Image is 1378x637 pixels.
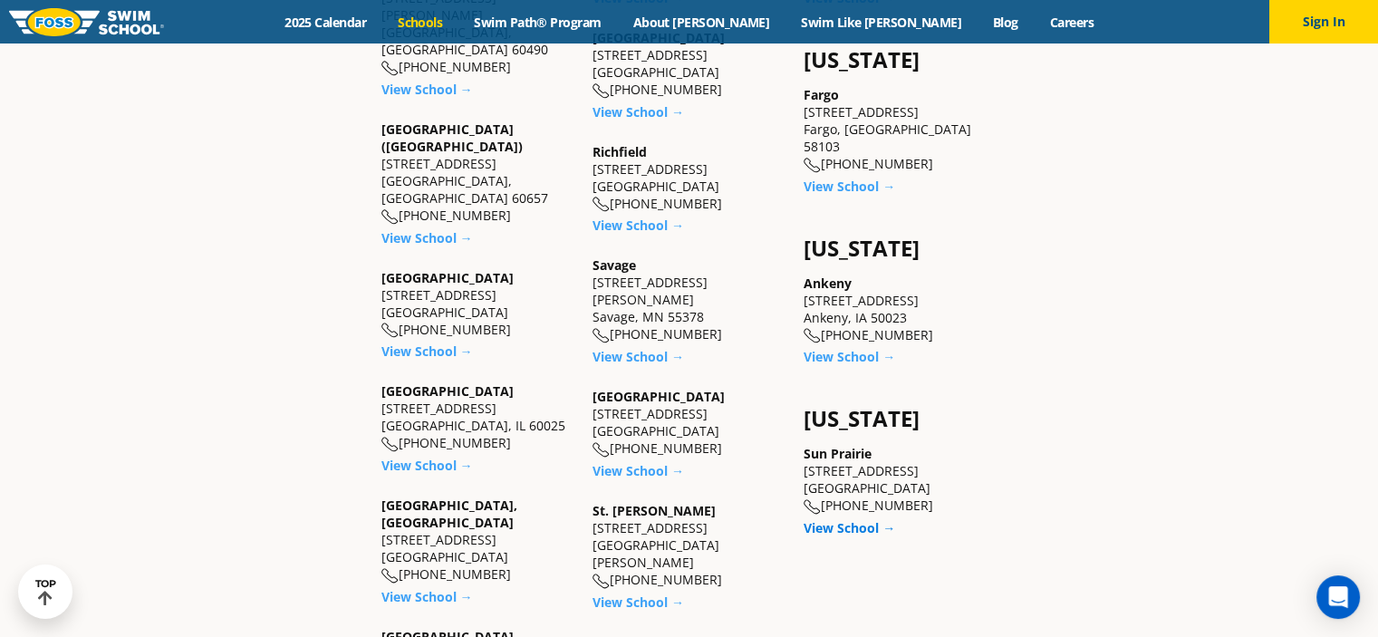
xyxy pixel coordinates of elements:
[35,578,56,606] div: TOP
[381,568,399,584] img: location-phone-o-icon.svg
[804,406,997,431] h4: [US_STATE]
[593,388,725,405] a: [GEOGRAPHIC_DATA]
[593,442,610,458] img: location-phone-o-icon.svg
[804,178,895,195] a: View School →
[593,143,647,160] a: Richfield
[381,323,399,338] img: location-phone-o-icon.svg
[1316,575,1360,619] div: Open Intercom Messenger
[381,457,473,474] a: View School →
[593,197,610,212] img: location-phone-o-icon.svg
[804,236,997,261] h4: [US_STATE]
[593,594,684,611] a: View School →
[381,81,473,98] a: View School →
[977,14,1034,31] a: Blog
[804,275,997,344] div: [STREET_ADDRESS] Ankeny, IA 50023 [PHONE_NUMBER]
[593,462,684,479] a: View School →
[804,445,872,462] a: Sun Prairie
[804,328,821,343] img: location-phone-o-icon.svg
[804,348,895,365] a: View School →
[381,497,574,584] div: [STREET_ADDRESS] [GEOGRAPHIC_DATA] [PHONE_NUMBER]
[381,269,574,339] div: [STREET_ADDRESS] [GEOGRAPHIC_DATA] [PHONE_NUMBER]
[593,348,684,365] a: View School →
[381,61,399,76] img: location-phone-o-icon.svg
[804,47,997,72] h4: [US_STATE]
[804,519,895,536] a: View School →
[1034,14,1109,31] a: Careers
[381,382,514,400] a: [GEOGRAPHIC_DATA]
[381,588,473,605] a: View School →
[381,343,473,360] a: View School →
[381,269,514,286] a: [GEOGRAPHIC_DATA]
[593,388,785,458] div: [STREET_ADDRESS] [GEOGRAPHIC_DATA] [PHONE_NUMBER]
[804,275,852,292] a: Ankeny
[593,29,785,99] div: [STREET_ADDRESS] [GEOGRAPHIC_DATA] [PHONE_NUMBER]
[381,121,574,225] div: [STREET_ADDRESS] [GEOGRAPHIC_DATA], [GEOGRAPHIC_DATA] 60657 [PHONE_NUMBER]
[617,14,785,31] a: About [PERSON_NAME]
[382,14,458,31] a: Schools
[269,14,382,31] a: 2025 Calendar
[593,328,610,343] img: location-phone-o-icon.svg
[381,382,574,452] div: [STREET_ADDRESS] [GEOGRAPHIC_DATA], IL 60025 [PHONE_NUMBER]
[381,121,523,155] a: [GEOGRAPHIC_DATA] ([GEOGRAPHIC_DATA])
[593,574,610,589] img: location-phone-o-icon.svg
[785,14,978,31] a: Swim Like [PERSON_NAME]
[804,445,997,515] div: [STREET_ADDRESS] [GEOGRAPHIC_DATA] [PHONE_NUMBER]
[804,86,839,103] a: Fargo
[593,256,636,274] a: Savage
[804,86,997,173] div: [STREET_ADDRESS] Fargo, [GEOGRAPHIC_DATA] 58103 [PHONE_NUMBER]
[458,14,617,31] a: Swim Path® Program
[593,103,684,121] a: View School →
[593,143,785,213] div: [STREET_ADDRESS] [GEOGRAPHIC_DATA] [PHONE_NUMBER]
[381,497,517,531] a: [GEOGRAPHIC_DATA], [GEOGRAPHIC_DATA]
[593,217,684,234] a: View School →
[381,209,399,225] img: location-phone-o-icon.svg
[593,83,610,99] img: location-phone-o-icon.svg
[593,256,785,343] div: [STREET_ADDRESS][PERSON_NAME] Savage, MN 55378 [PHONE_NUMBER]
[593,502,785,589] div: [STREET_ADDRESS] [GEOGRAPHIC_DATA][PERSON_NAME] [PHONE_NUMBER]
[9,8,164,36] img: FOSS Swim School Logo
[804,158,821,173] img: location-phone-o-icon.svg
[593,502,716,519] a: St. [PERSON_NAME]
[381,229,473,246] a: View School →
[804,499,821,515] img: location-phone-o-icon.svg
[381,437,399,452] img: location-phone-o-icon.svg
